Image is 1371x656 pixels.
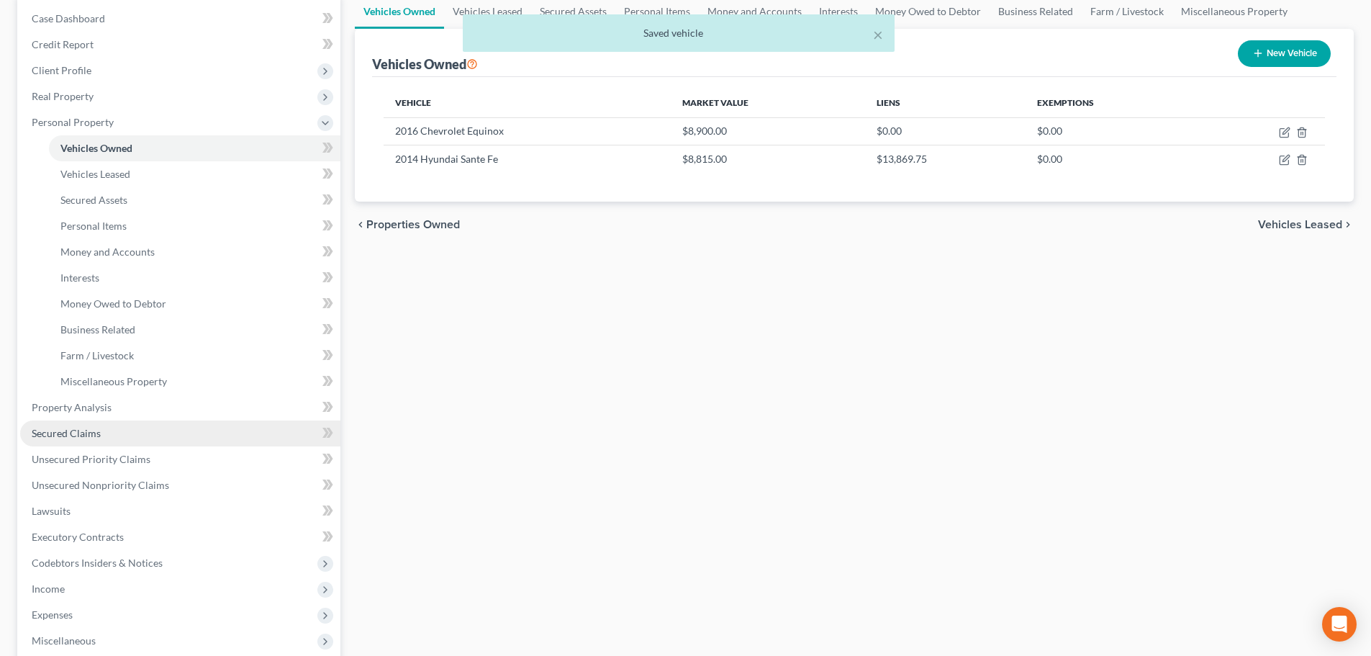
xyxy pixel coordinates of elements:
a: Miscellaneous Property [49,369,340,395]
i: chevron_right [1342,219,1354,230]
span: Business Related [60,323,135,336]
a: Money Owed to Debtor [49,291,340,317]
span: Lawsuits [32,505,71,517]
a: Money and Accounts [49,239,340,265]
th: Vehicle [384,89,671,117]
span: Money and Accounts [60,246,155,258]
a: Property Analysis [20,395,340,421]
span: Miscellaneous [32,634,96,647]
span: Case Dashboard [32,12,105,24]
td: $13,869.75 [865,145,1025,173]
span: Income [32,583,65,595]
a: Vehicles Leased [49,161,340,187]
td: $8,900.00 [671,117,865,145]
td: 2014 Hyundai Sante Fe [384,145,671,173]
span: Vehicles Owned [60,142,132,154]
span: Codebtors Insiders & Notices [32,557,163,569]
button: × [873,26,883,43]
span: Unsecured Nonpriority Claims [32,479,169,491]
td: $0.00 [1026,117,1200,145]
span: Unsecured Priority Claims [32,453,150,465]
a: Secured Claims [20,421,340,446]
th: Exemptions [1026,89,1200,117]
th: Liens [865,89,1025,117]
th: Market Value [671,89,865,117]
a: Vehicles Owned [49,135,340,161]
span: Interests [60,271,99,284]
i: chevron_left [355,219,366,230]
span: Properties Owned [366,219,460,230]
span: Farm / Livestock [60,349,134,361]
a: Farm / Livestock [49,343,340,369]
a: Case Dashboard [20,6,340,32]
span: Vehicles Leased [1258,219,1342,230]
a: Personal Items [49,213,340,239]
a: Lawsuits [20,498,340,524]
span: Vehicles Leased [60,168,130,180]
span: Miscellaneous Property [60,375,167,387]
a: Interests [49,265,340,291]
span: Real Property [32,90,94,102]
td: $0.00 [865,117,1025,145]
a: Unsecured Priority Claims [20,446,340,472]
span: Secured Claims [32,427,101,439]
a: Business Related [49,317,340,343]
button: chevron_left Properties Owned [355,219,460,230]
a: Secured Assets [49,187,340,213]
div: Vehicles Owned [372,55,478,73]
td: 2016 Chevrolet Equinox [384,117,671,145]
span: Personal Items [60,220,127,232]
span: Personal Property [32,116,114,128]
button: Vehicles Leased chevron_right [1258,219,1354,230]
span: Executory Contracts [32,531,124,543]
td: $8,815.00 [671,145,865,173]
div: Saved vehicle [474,26,883,40]
span: Secured Assets [60,194,127,206]
div: Open Intercom Messenger [1322,607,1357,642]
span: Expenses [32,608,73,621]
td: $0.00 [1026,145,1200,173]
span: Property Analysis [32,401,112,413]
a: Unsecured Nonpriority Claims [20,472,340,498]
span: Money Owed to Debtor [60,297,166,310]
a: Executory Contracts [20,524,340,550]
span: Client Profile [32,64,91,76]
